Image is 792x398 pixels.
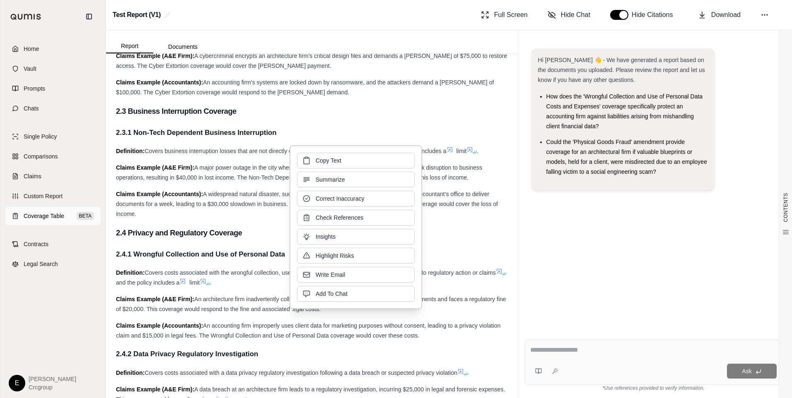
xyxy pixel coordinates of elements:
span: Hide Citations [632,10,678,20]
span: and the policy includes a [116,279,179,286]
span: Hi [PERSON_NAME] 👋 - We have generated a report based on the documents you uploaded. Please revie... [538,57,705,83]
button: Ask [727,364,777,379]
button: Summarize [297,172,415,187]
span: limit [189,279,200,286]
span: BETA [77,212,94,220]
span: . [476,148,478,154]
span: Legal Search [24,260,58,268]
span: Hide Chat [561,10,590,20]
strong: Claims Example (Accountants): [116,79,203,86]
a: Prompts [5,79,101,98]
span: CONTENTS [782,193,789,222]
a: Comparisons [5,147,101,165]
button: Correct Inaccuracy [297,191,415,206]
span: . [210,279,211,286]
span: Custom Report [24,192,63,200]
strong: Definition: [116,369,145,376]
a: Custom Report [5,187,101,205]
a: Single Policy [5,127,101,146]
a: Coverage TableBETA [5,207,101,225]
button: Download [695,7,744,23]
div: *Use references provided to verify information. [525,385,782,391]
strong: Definition: [116,148,145,154]
strong: Definition: [116,269,145,276]
h3: 2.3 Business Interruption Coverage [116,104,508,119]
span: Claims [24,172,41,180]
span: Summarize [316,175,345,184]
span: An architecture firm inadvertently collects sensitive personal data beyond project requirements a... [116,296,506,312]
span: Ask [742,368,751,374]
span: Check References [316,213,363,222]
strong: Claims Example (Accountants): [116,322,203,329]
span: An accounting firm's systems are locked down by ransomware, and the attackers demand a [PERSON_NA... [116,79,494,96]
span: Crcgroup [29,383,76,391]
span: [PERSON_NAME] [29,375,76,383]
span: limit [456,148,467,154]
strong: Claims Example (A&E Firm): [116,296,194,302]
img: Qumis Logo [10,14,41,20]
span: Prompts [24,84,45,93]
span: Download [711,10,741,20]
button: Insights [297,229,415,245]
button: Check References [297,210,415,225]
button: Full Screen [478,7,531,23]
h4: 2.3.1 Non-Tech Dependent Business Interruption [116,126,508,140]
span: Coverage Table [24,212,64,220]
span: How does the 'Wrongful Collection and Use of Personal Data Costs and Expenses' coverage specifica... [546,93,703,129]
span: Covers costs associated with the wrongful collection, use, or disclosure of personal data, potent... [145,269,495,276]
a: Legal Search [5,255,101,273]
span: Vault [24,65,36,73]
button: Copy Text [297,153,415,168]
a: Home [5,40,101,58]
strong: Claims Example (A&E Firm): [116,164,194,171]
span: Single Policy [24,132,57,141]
button: Hide Chat [544,7,594,23]
span: Full Screen [494,10,528,20]
span: Could the 'Physical Goods Fraud' amendment provide coverage for an architectural firm if valuable... [546,139,707,175]
button: Report [106,39,153,53]
strong: Claims Example (A&E Firm): [116,53,194,59]
h4: 2.4.2 Data Privacy Regulatory Investigation [116,347,508,361]
span: An accounting firm improperly uses client data for marketing purposes without consent, leading to... [116,322,500,339]
span: Covers costs associated with a data privacy regulatory investigation following a data breach or s... [145,369,457,376]
span: Covers business interruption losses that are not directly caused by a technological failure [145,148,373,154]
h3: 2.4 Privacy and Regulatory Coverage [116,225,508,240]
span: Chats [24,104,39,113]
h2: Test Report (V1) [113,7,161,22]
span: Insights [316,233,336,241]
strong: Claims Example (A&E Firm): [116,386,194,393]
a: Chats [5,99,101,117]
h4: 2.4.1 Wrongful Collection and Use of Personal Data [116,247,508,261]
span: Highlight Risks [316,252,354,260]
a: Claims [5,167,101,185]
span: Home [24,45,39,53]
strong: Claims Example (Accountants): [116,191,203,197]
div: E [9,375,25,391]
button: Add To Chat [297,286,415,302]
span: Comparisons [24,152,58,161]
button: Highlight Risks [297,248,415,264]
span: Copy Text [316,156,341,165]
span: Correct Inaccuracy [316,194,364,203]
span: Add To Chat [316,290,348,298]
button: Write Email [297,267,415,283]
a: Contracts [5,235,101,253]
button: Documents [153,40,212,53]
span: Write Email [316,271,345,279]
span: Contracts [24,240,48,248]
a: Vault [5,60,101,78]
span: A widespread natural disaster, such as a flood, prevents clients from accessing the accountant's ... [116,191,498,217]
button: Collapse sidebar [82,10,96,23]
span: . [467,369,469,376]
